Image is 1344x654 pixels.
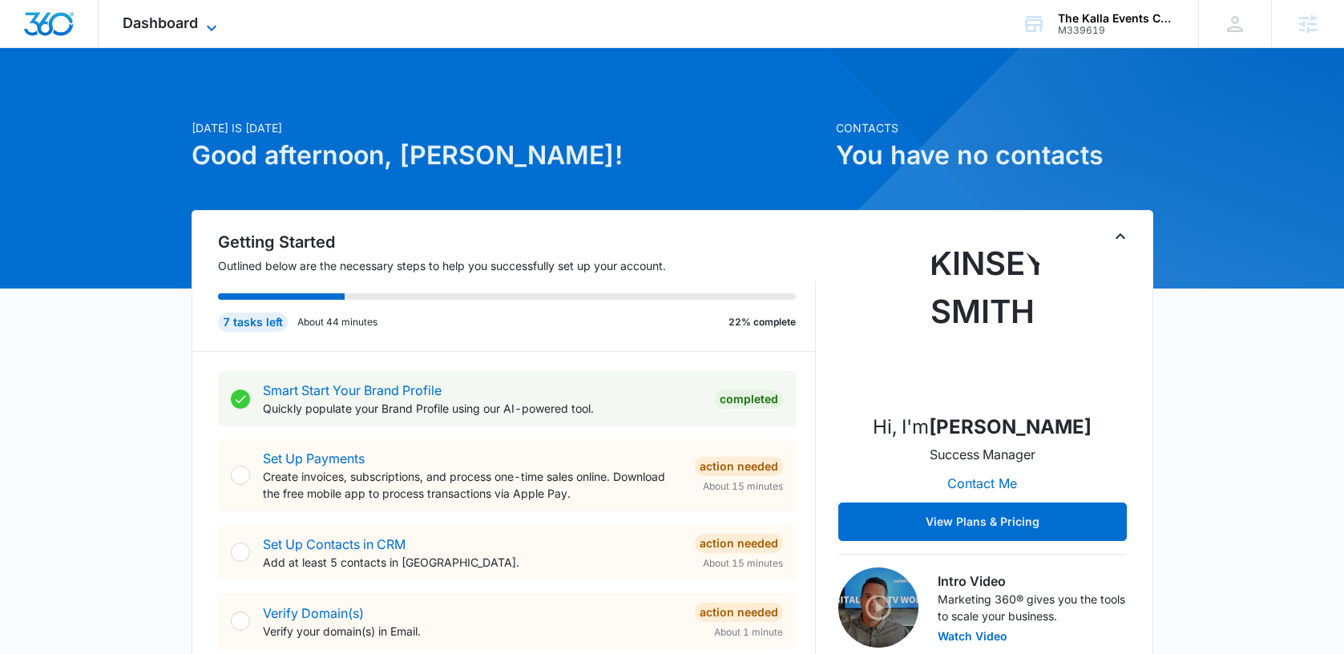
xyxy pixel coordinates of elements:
a: Smart Start Your Brand Profile [263,382,442,398]
p: Contacts [836,119,1153,136]
p: About 44 minutes [297,315,377,329]
p: Add at least 5 contacts in [GEOGRAPHIC_DATA]. [263,554,682,571]
span: About 15 minutes [703,479,783,494]
div: Action Needed [695,534,783,553]
h1: You have no contacts [836,136,1153,175]
button: View Plans & Pricing [838,503,1127,541]
div: 7 tasks left [218,313,288,332]
p: [DATE] is [DATE] [192,119,826,136]
h1: Good afternoon, [PERSON_NAME]! [192,136,826,175]
div: Action Needed [695,457,783,476]
div: Action Needed [695,603,783,622]
div: account name [1058,12,1175,25]
div: Completed [715,390,783,409]
p: Success Manager [930,445,1035,464]
button: Toggle Collapse [1111,227,1130,246]
a: Set Up Payments [263,450,365,466]
p: Create invoices, subscriptions, and process one-time sales online. Download the free mobile app t... [263,468,682,502]
div: account id [1058,25,1175,36]
strong: [PERSON_NAME] [929,415,1092,438]
span: About 15 minutes [703,556,783,571]
button: Contact Me [931,464,1033,503]
img: Kinsey Smith [902,240,1063,400]
h2: Getting Started [218,230,816,254]
a: Verify Domain(s) [263,605,364,621]
h3: Intro Video [938,571,1127,591]
p: 22% complete [729,315,796,329]
span: Dashboard [123,14,198,31]
p: Outlined below are the necessary steps to help you successfully set up your account. [218,257,816,274]
p: Verify your domain(s) in Email. [263,623,682,640]
p: Quickly populate your Brand Profile using our AI-powered tool. [263,400,702,417]
p: Marketing 360® gives you the tools to scale your business. [938,591,1127,624]
button: Watch Video [938,631,1007,642]
p: Hi, I'm [873,413,1092,442]
a: Set Up Contacts in CRM [263,536,406,552]
img: Intro Video [838,567,918,648]
span: About 1 minute [714,625,783,640]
